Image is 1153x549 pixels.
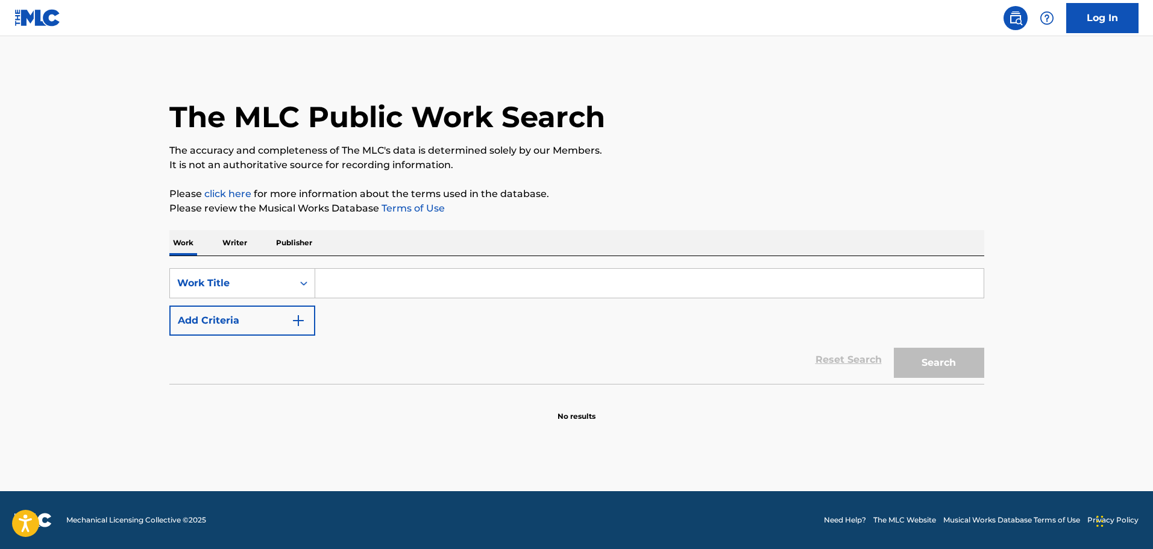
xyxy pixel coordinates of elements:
[1004,6,1028,30] a: Public Search
[873,515,936,525] a: The MLC Website
[272,230,316,256] p: Publisher
[169,99,605,135] h1: The MLC Public Work Search
[1035,6,1059,30] div: Help
[169,187,984,201] p: Please for more information about the terms used in the database.
[204,188,251,199] a: click here
[1093,491,1153,549] iframe: Chat Widget
[558,397,595,422] p: No results
[824,515,866,525] a: Need Help?
[1040,11,1054,25] img: help
[169,158,984,172] p: It is not an authoritative source for recording information.
[1008,11,1023,25] img: search
[169,230,197,256] p: Work
[66,515,206,525] span: Mechanical Licensing Collective © 2025
[169,306,315,336] button: Add Criteria
[14,513,52,527] img: logo
[1066,3,1139,33] a: Log In
[1087,515,1139,525] a: Privacy Policy
[169,268,984,384] form: Search Form
[177,276,286,290] div: Work Title
[219,230,251,256] p: Writer
[379,202,445,214] a: Terms of Use
[1096,503,1104,539] div: Drag
[943,515,1080,525] a: Musical Works Database Terms of Use
[14,9,61,27] img: MLC Logo
[169,143,984,158] p: The accuracy and completeness of The MLC's data is determined solely by our Members.
[291,313,306,328] img: 9d2ae6d4665cec9f34b9.svg
[169,201,984,216] p: Please review the Musical Works Database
